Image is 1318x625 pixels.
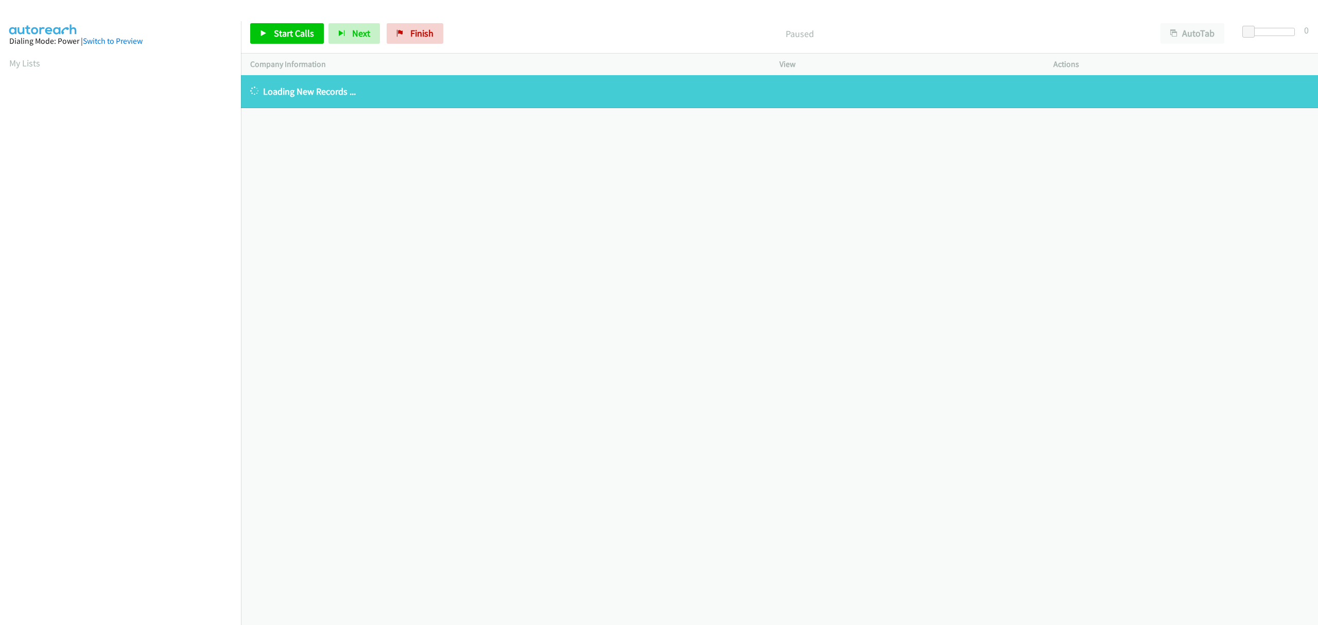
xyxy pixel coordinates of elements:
[250,84,1309,98] p: Loading New Records ...
[410,27,433,39] span: Finish
[9,57,40,69] a: My Lists
[1053,58,1309,71] p: Actions
[1304,23,1309,37] div: 0
[779,58,1035,71] p: View
[352,27,370,39] span: Next
[457,27,1142,41] p: Paused
[9,35,232,47] div: Dialing Mode: Power |
[250,23,324,44] a: Start Calls
[328,23,380,44] button: Next
[250,58,761,71] p: Company Information
[274,27,314,39] span: Start Calls
[1247,28,1295,36] div: Delay between calls (in seconds)
[9,79,241,568] iframe: Dialpad
[1160,23,1224,44] button: AutoTab
[83,36,143,46] a: Switch to Preview
[387,23,443,44] a: Finish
